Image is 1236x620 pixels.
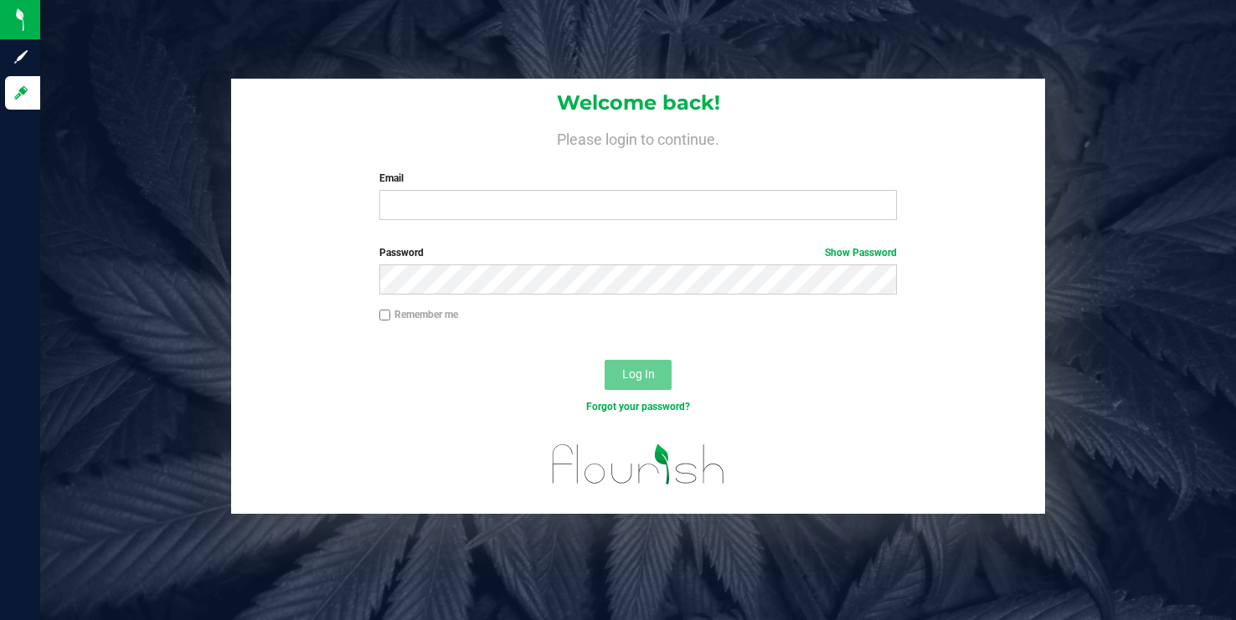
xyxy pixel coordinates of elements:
a: Show Password [825,247,897,259]
button: Log In [605,360,672,390]
input: Remember me [379,310,391,321]
span: Log In [622,367,655,381]
inline-svg: Sign up [13,49,29,65]
inline-svg: Log in [13,85,29,101]
h1: Welcome back! [231,92,1045,114]
label: Remember me [379,307,458,322]
a: Forgot your password? [586,401,690,412]
img: flourish_logo.svg [537,432,740,497]
span: Password [379,247,424,259]
h4: Please login to continue. [231,127,1045,147]
label: Email [379,171,897,186]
